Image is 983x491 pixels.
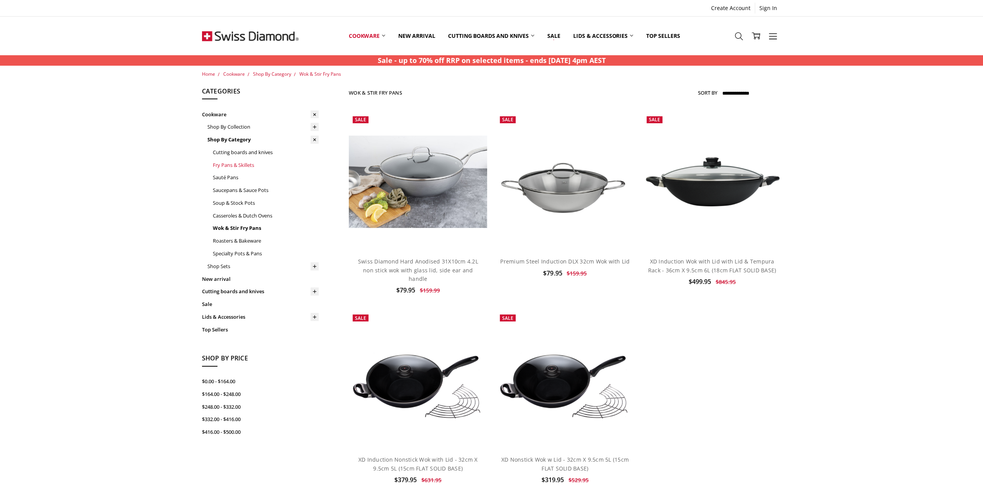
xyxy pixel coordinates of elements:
span: $529.95 [569,476,589,484]
a: Specialty Pots & Pans [213,247,319,260]
a: Create Account [707,3,755,14]
a: Premium Steel Induction DLX 32cm Wok with Lid [496,112,634,251]
a: XD Induction Wok with Lid with Lid & Tempura Rack - 36cm X 9.5cm 6L (18cm FLAT SOLID BASE) [648,258,776,274]
img: XD Induction Nonstick Wok with Lid - 32cm X 9.5cm 5L (15cm FLAT SOLID BASE) [349,334,487,426]
h5: Shop By Price [202,353,319,367]
a: Shop Sets [207,260,319,273]
a: $0.00 - $164.00 [202,375,319,388]
a: Wok & Stir Fry Pans [299,71,341,77]
a: Casseroles & Dutch Ovens [213,209,319,222]
span: $319.95 [542,476,564,484]
a: New arrival [202,273,319,285]
a: Shop By Category [253,71,291,77]
span: Sale [355,116,366,123]
a: Sale [541,19,567,53]
a: $164.00 - $248.00 [202,388,319,401]
a: Sale [202,298,319,311]
a: Swiss Diamond Hard Anodised 31X10cm 4.2L non stick wok with glass lid, side ear and handle [349,112,487,251]
a: XD Induction Nonstick Wok with Lid - 32cm X 9.5cm 5L (15cm FLAT SOLID BASE) [349,311,487,449]
h1: Wok & Stir Fry Pans [349,90,402,96]
a: Shop By Category [207,133,319,146]
span: $159.99 [420,287,440,294]
a: Lids & Accessories [202,311,319,323]
a: Cookware [202,108,319,121]
a: Fry Pans & Skillets [213,159,319,172]
span: $499.95 [688,277,711,286]
img: Premium Steel Induction DLX 32cm Wok with Lid [496,136,634,228]
img: Free Shipping On Every Order [202,17,299,55]
span: Sale [502,116,513,123]
a: Home [202,71,215,77]
a: Roasters & Bakeware [213,234,319,247]
a: Cookware [342,19,392,53]
a: XD Induction Nonstick Wok with Lid - 32cm X 9.5cm 5L (15cm FLAT SOLID BASE) [358,456,478,472]
a: XD Nonstick Wok w Lid - 32cm X 9.5cm 5L (15cm FLAT SOLID BASE) [501,456,629,472]
span: $845.95 [715,278,735,285]
span: $159.95 [567,270,587,277]
a: $416.00 - $500.00 [202,426,319,438]
a: Cookware [223,71,245,77]
img: XD Nonstick Wok w Lid - 32cm X 9.5cm 5L (15cm FLAT SOLID BASE) [496,334,634,426]
a: $332.00 - $416.00 [202,413,319,426]
a: New arrival [392,19,441,53]
span: $79.95 [543,269,562,277]
span: $379.95 [394,476,417,484]
a: Top Sellers [202,323,319,336]
a: Lids & Accessories [567,19,639,53]
a: Sauté Pans [213,171,319,184]
a: Top Sellers [640,19,686,53]
a: Saucepans & Sauce Pots [213,184,319,197]
span: $631.95 [421,476,441,484]
a: Cutting boards and knives [202,285,319,298]
a: Swiss Diamond Hard Anodised 31X10cm 4.2L non stick wok with glass lid, side ear and handle [358,258,478,282]
label: Sort By [698,87,717,99]
img: Swiss Diamond Hard Anodised 31X10cm 4.2L non stick wok with glass lid, side ear and handle [349,136,487,228]
a: Cutting boards and knives [213,146,319,159]
span: $79.95 [396,286,415,294]
img: XD Induction Wok with Lid with Lid & Tempura Rack - 36cm X 9.5cm 6L (18cm FLAT SOLID BASE) [643,154,781,210]
a: Soup & Stock Pots [213,197,319,209]
a: Cutting boards and knives [441,19,541,53]
a: $248.00 - $332.00 [202,401,319,413]
span: Sale [355,315,366,321]
a: Sign In [755,3,781,14]
a: Shop By Collection [207,121,319,133]
span: Sale [502,315,513,321]
a: Wok & Stir Fry Pans [213,222,319,234]
a: Premium Steel Induction DLX 32cm Wok with Lid [500,258,630,265]
a: XD Induction Wok with Lid with Lid & Tempura Rack - 36cm X 9.5cm 6L (18cm FLAT SOLID BASE) [643,112,781,251]
a: XD Nonstick Wok w Lid - 32cm X 9.5cm 5L (15cm FLAT SOLID BASE) [496,311,634,449]
span: Sale [649,116,660,123]
strong: Sale - up to 70% off RRP on selected items - ends [DATE] 4pm AEST [378,56,606,65]
h5: Categories [202,87,319,100]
